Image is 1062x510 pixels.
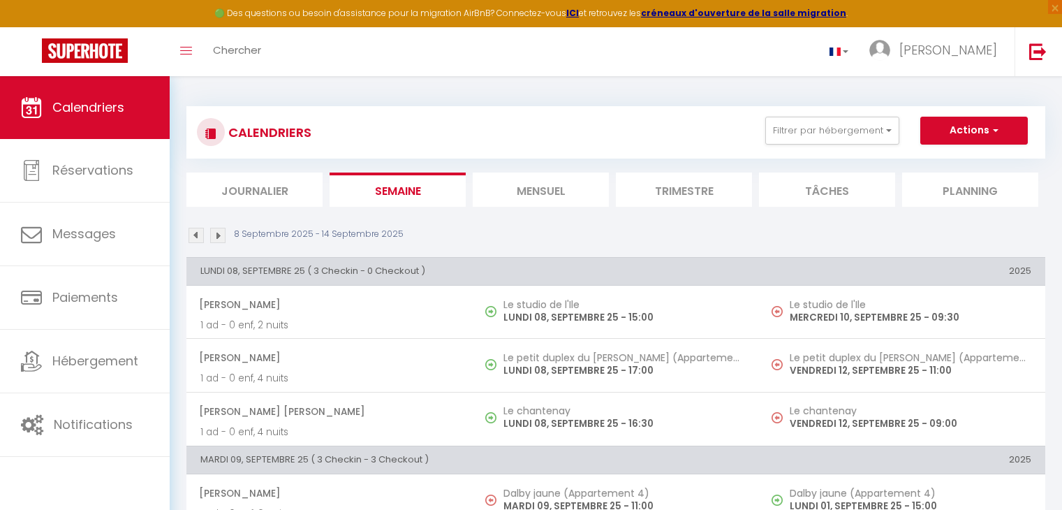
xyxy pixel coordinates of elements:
th: LUNDI 08, SEPTEMBRE 25 ( 3 Checkin - 0 Checkout ) [186,257,759,285]
span: Messages [52,225,116,242]
a: ICI [566,7,579,19]
p: VENDREDI 12, SEPTEMBRE 25 - 09:00 [790,416,1031,431]
h5: Dalby jaune (Appartement 4) [790,488,1031,499]
button: Filtrer par hébergement [765,117,899,145]
img: NO IMAGE [772,359,783,370]
th: MARDI 09, SEPTEMBRE 25 ( 3 Checkin - 3 Checkout ) [186,446,759,474]
h5: Dalby jaune (Appartement 4) [503,488,745,499]
h5: Le petit duplex du [PERSON_NAME] (Appartement 3) [790,352,1031,363]
img: NO IMAGE [772,306,783,317]
li: Journalier [186,173,323,207]
p: 1 ad - 0 enf, 2 nuits [200,318,459,333]
li: Trimestre [616,173,752,207]
span: Hébergement [52,352,138,370]
span: [PERSON_NAME] [199,291,459,318]
p: LUNDI 08, SEPTEMBRE 25 - 17:00 [503,363,745,378]
span: Réservations [52,161,133,179]
span: Chercher [213,43,261,57]
span: Calendriers [52,99,124,116]
span: [PERSON_NAME] [199,344,459,371]
a: ... [PERSON_NAME] [859,27,1015,76]
li: Semaine [330,173,466,207]
h5: Le studio de l'Ile [790,299,1031,310]
span: [PERSON_NAME] [199,480,459,507]
p: 1 ad - 0 enf, 4 nuits [200,371,459,386]
img: Super Booking [42,38,128,63]
img: NO IMAGE [772,495,783,506]
img: logout [1029,43,1047,60]
span: Paiements [52,289,118,306]
h5: Le studio de l'Ile [503,299,745,310]
th: 2025 [759,257,1045,285]
p: LUNDI 08, SEPTEMBRE 25 - 15:00 [503,310,745,325]
span: [PERSON_NAME] [899,41,997,59]
li: Tâches [759,173,895,207]
p: LUNDI 08, SEPTEMBRE 25 - 16:30 [503,416,745,431]
p: MERCREDI 10, SEPTEMBRE 25 - 09:30 [790,310,1031,325]
button: Actions [920,117,1028,145]
h5: Le chantenay [790,405,1031,416]
p: 8 Septembre 2025 - 14 Septembre 2025 [234,228,404,241]
h3: CALENDRIERS [225,117,311,148]
span: [PERSON_NAME] [PERSON_NAME] [199,398,459,425]
img: ... [869,40,890,61]
li: Planning [902,173,1038,207]
h5: Le chantenay [503,405,745,416]
a: créneaux d'ouverture de la salle migration [641,7,846,19]
p: VENDREDI 12, SEPTEMBRE 25 - 11:00 [790,363,1031,378]
h5: Le petit duplex du [PERSON_NAME] (Appartement 3) [503,352,745,363]
span: Notifications [54,416,133,433]
img: NO IMAGE [772,412,783,423]
img: NO IMAGE [485,495,496,506]
th: 2025 [759,446,1045,474]
a: Chercher [202,27,272,76]
p: 1 ad - 0 enf, 4 nuits [200,425,459,439]
li: Mensuel [473,173,609,207]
